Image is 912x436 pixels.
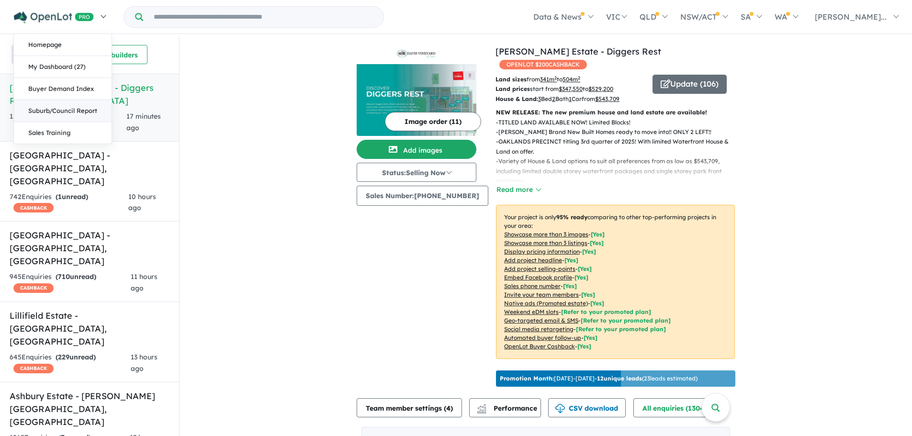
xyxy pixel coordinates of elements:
[583,85,613,92] span: to
[653,75,727,94] button: Update (106)
[495,84,645,94] p: start from
[574,274,588,281] span: [ Yes ]
[552,95,555,102] u: 2
[357,398,462,417] button: Team member settings (4)
[56,192,88,201] strong: ( unread)
[357,163,476,182] button: Status:Selling Now
[385,112,481,131] button: Image order (11)
[563,76,580,83] u: 504 m
[557,76,580,83] span: to
[360,49,473,60] img: Davis Vineyard Estate - Diggers Rest Logo
[504,317,578,324] u: Geo-targeted email & SMS
[10,271,131,294] div: 945 Enquir ies
[576,325,666,333] span: [Refer to your promoted plan]
[10,352,131,375] div: 645 Enquir ies
[10,309,169,348] h5: Lillifield Estate - [GEOGRAPHIC_DATA] , [GEOGRAPHIC_DATA]
[538,95,541,102] u: 3
[10,111,126,134] div: 1304 Enquir ies
[591,231,605,238] span: [ Yes ]
[504,257,562,264] u: Add project headline
[14,34,112,56] a: Homepage
[10,191,128,214] div: 742 Enquir ies
[357,45,476,136] a: Davis Vineyard Estate - Diggers Rest LogoDavis Vineyard Estate - Diggers Rest
[496,157,743,186] p: - Variety of House & Land options to suit all preferences from as low as $543,709, including limi...
[588,85,613,92] u: $ 529,200
[504,239,587,246] u: Showcase more than 3 listings
[504,231,588,238] u: Showcase more than 3 images
[504,308,559,315] u: Weekend eDM slots
[504,282,561,290] u: Sales phone number
[10,149,169,188] h5: [GEOGRAPHIC_DATA] - [GEOGRAPHIC_DATA] , [GEOGRAPHIC_DATA]
[500,374,698,383] p: [DATE] - [DATE] - ( 23 leads estimated)
[555,404,565,414] img: download icon
[131,272,158,292] span: 11 hours ago
[496,184,541,195] button: Read more
[590,239,604,246] span: [ Yes ]
[58,192,62,201] span: 1
[504,274,572,281] u: Embed Facebook profile
[504,265,575,272] u: Add project selling-points
[13,203,54,212] span: CASHBACK
[13,283,54,293] span: CASHBACK
[496,108,735,117] p: NEW RELEASE: The new premium house and land estate are available!
[477,404,486,409] img: line-chart.svg
[10,229,169,268] h5: [GEOGRAPHIC_DATA] - [GEOGRAPHIC_DATA] , [GEOGRAPHIC_DATA]
[499,60,587,69] span: OPENLOT $ 200 CASHBACK
[504,334,581,341] u: Automated buyer follow-up
[563,282,577,290] span: [ Yes ]
[584,334,597,341] span: [Yes]
[577,343,591,350] span: [Yes]
[13,364,54,373] span: CASHBACK
[500,375,554,382] b: Promotion Month:
[58,272,70,281] span: 710
[496,205,735,359] p: Your project is only comparing to other top-performing projects in your area: - - - - - - - - - -...
[126,112,161,132] span: 17 minutes ago
[581,317,671,324] span: [Refer to your promoted plan]
[495,94,645,104] p: Bed Bath Car from
[58,353,69,361] span: 229
[128,192,156,212] span: 10 hours ago
[446,404,450,413] span: 4
[495,76,527,83] b: Land sizes
[10,81,169,107] h5: [PERSON_NAME] Estate - Diggers Rest , [GEOGRAPHIC_DATA]
[633,398,720,417] button: All enquiries (1304)
[469,398,541,417] button: Performance
[504,343,575,350] u: OpenLot Buyer Cashback
[10,390,169,428] h5: Ashbury Estate - [PERSON_NAME][GEOGRAPHIC_DATA] , [GEOGRAPHIC_DATA]
[357,140,476,159] button: Add images
[56,272,96,281] strong: ( unread)
[815,12,887,22] span: [PERSON_NAME]...
[495,75,645,84] p: from
[504,325,574,333] u: Social media retargeting
[561,308,651,315] span: [Refer to your promoted plan]
[581,291,595,298] span: [ Yes ]
[564,257,578,264] span: [ Yes ]
[14,100,112,122] a: Suburb/Council Report
[496,137,743,157] p: - OAKLANDS PRECINCT titling 3rd quarter of 2025! With limited Waterfront House & Land on offer.
[495,85,530,92] b: Land prices
[504,248,580,255] u: Display pricing information
[495,46,661,57] a: [PERSON_NAME] Estate - Diggers Rest
[578,75,580,80] sup: 2
[582,248,596,255] span: [ Yes ]
[556,213,587,221] b: 95 % ready
[504,291,579,298] u: Invite your team members
[357,64,476,136] img: Davis Vineyard Estate - Diggers Rest
[145,7,382,27] input: Try estate name, suburb, builder or developer
[597,375,642,382] b: 12 unique leads
[14,78,112,100] a: Buyer Demand Index
[496,127,743,137] p: - [PERSON_NAME] Brand New Built Homes ready to move into!! ONLY 2 LEFT!!
[14,56,112,78] a: My Dashboard (27)
[14,11,94,23] img: Openlot PRO Logo White
[504,300,588,307] u: Native ads (Promoted estate)
[559,85,583,92] u: $ 347,550
[56,353,96,361] strong: ( unread)
[540,76,557,83] u: 341 m
[131,353,158,373] span: 13 hours ago
[477,407,486,413] img: bar-chart.svg
[569,95,572,102] u: 1
[590,300,604,307] span: [Yes]
[595,95,619,102] u: $ 543,709
[478,404,537,413] span: Performance
[495,95,538,102] b: House & Land:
